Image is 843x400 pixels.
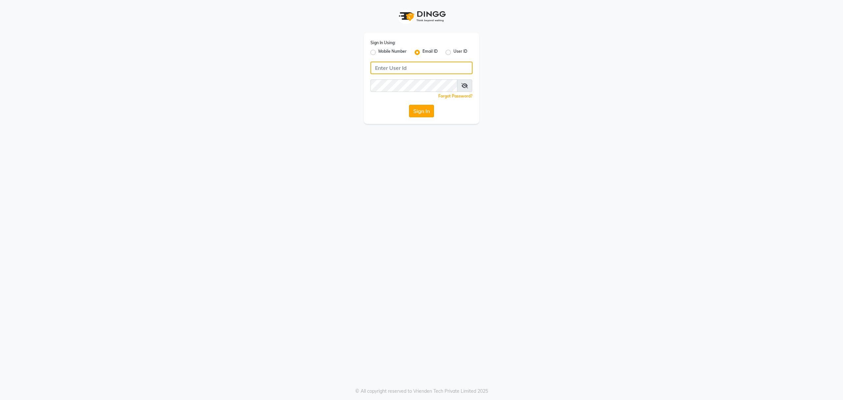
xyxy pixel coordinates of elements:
[453,48,467,56] label: User ID
[370,40,395,46] label: Sign In Using:
[438,94,473,99] a: Forgot Password?
[422,48,438,56] label: Email ID
[370,79,457,92] input: Username
[378,48,407,56] label: Mobile Number
[395,7,448,26] img: logo1.svg
[409,105,434,117] button: Sign In
[370,62,473,74] input: Username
